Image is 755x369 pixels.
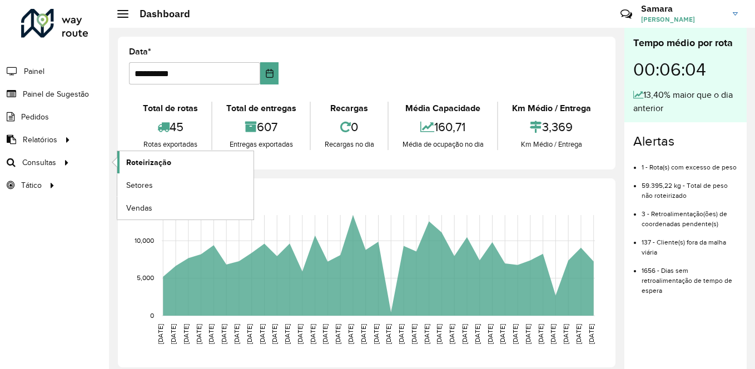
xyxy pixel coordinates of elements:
[117,174,254,196] a: Setores
[309,324,316,344] text: [DATE]
[21,179,42,191] span: Tático
[549,324,557,344] text: [DATE]
[537,324,544,344] text: [DATE]
[588,324,595,344] text: [DATE]
[391,115,494,139] div: 160,71
[642,229,738,257] li: 137 - Cliente(s) fora da malha viária
[575,324,582,344] text: [DATE]
[207,324,215,344] text: [DATE]
[633,88,738,115] div: 13,40% maior que o dia anterior
[23,134,57,146] span: Relatórios
[220,324,227,344] text: [DATE]
[215,139,307,150] div: Entregas exportadas
[182,324,190,344] text: [DATE]
[215,102,307,115] div: Total de entregas
[21,111,49,123] span: Pedidos
[314,139,385,150] div: Recargas no dia
[132,102,208,115] div: Total de rotas
[642,154,738,172] li: 1 - Rota(s) com excesso de peso
[129,45,151,58] label: Data
[633,51,738,88] div: 00:06:04
[271,324,278,344] text: [DATE]
[296,324,304,344] text: [DATE]
[448,324,455,344] text: [DATE]
[501,115,602,139] div: 3,369
[126,157,171,168] span: Roteirização
[642,257,738,296] li: 1656 - Dias sem retroalimentação de tempo de espera
[334,324,341,344] text: [DATE]
[233,324,240,344] text: [DATE]
[24,66,44,77] span: Painel
[641,3,724,14] h3: Samara
[642,201,738,229] li: 3 - Retroalimentação(ões) de coordenadas pendente(s)
[524,324,532,344] text: [DATE]
[157,324,164,344] text: [DATE]
[398,324,405,344] text: [DATE]
[511,324,519,344] text: [DATE]
[474,324,481,344] text: [DATE]
[135,237,154,244] text: 10,000
[633,133,738,149] h4: Alertas
[128,8,190,20] h2: Dashboard
[501,139,602,150] div: Km Médio / Entrega
[132,139,208,150] div: Rotas exportadas
[614,2,638,26] a: Contato Rápido
[117,151,254,173] a: Roteirização
[132,115,208,139] div: 45
[284,324,291,344] text: [DATE]
[410,324,418,344] text: [DATE]
[391,102,494,115] div: Média Capacidade
[126,179,153,191] span: Setores
[642,172,738,201] li: 59.395,22 kg - Total de peso não roteirizado
[259,324,266,344] text: [DATE]
[246,324,253,344] text: [DATE]
[117,197,254,219] a: Vendas
[385,324,392,344] text: [DATE]
[641,14,724,24] span: [PERSON_NAME]
[347,324,354,344] text: [DATE]
[170,324,177,344] text: [DATE]
[195,324,202,344] text: [DATE]
[23,88,89,100] span: Painel de Sugestão
[150,312,154,319] text: 0
[127,190,604,206] h4: Capacidade por dia
[215,115,307,139] div: 607
[314,115,385,139] div: 0
[461,324,468,344] text: [DATE]
[260,62,279,84] button: Choose Date
[137,275,154,282] text: 5,000
[391,139,494,150] div: Média de ocupação no dia
[321,324,329,344] text: [DATE]
[562,324,569,344] text: [DATE]
[360,324,367,344] text: [DATE]
[22,157,56,168] span: Consultas
[499,324,506,344] text: [DATE]
[435,324,443,344] text: [DATE]
[126,202,152,214] span: Vendas
[633,36,738,51] div: Tempo médio por rota
[501,102,602,115] div: Km Médio / Entrega
[486,324,494,344] text: [DATE]
[372,324,380,344] text: [DATE]
[314,102,385,115] div: Recargas
[423,324,430,344] text: [DATE]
